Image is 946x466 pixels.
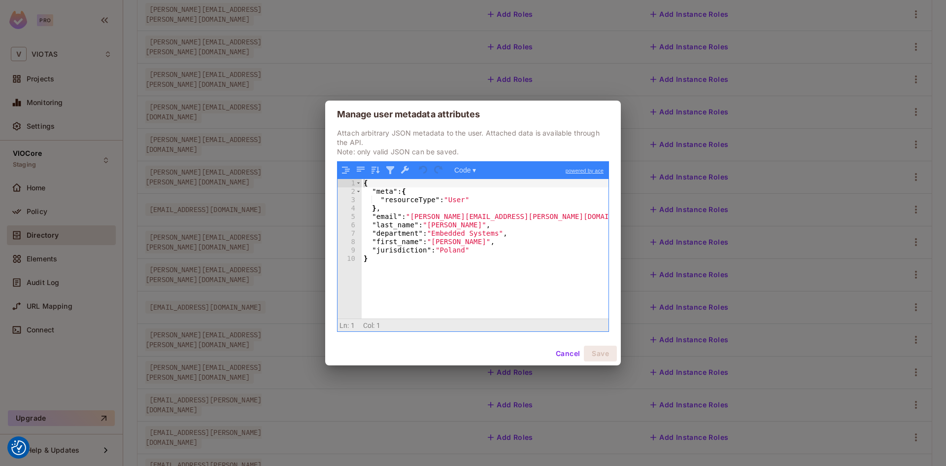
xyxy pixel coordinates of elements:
div: 6 [338,221,362,229]
button: Undo last action (Ctrl+Z) [417,164,430,177]
button: Code ▾ [451,164,479,177]
span: 1 [351,322,355,329]
div: 10 [338,254,362,263]
button: Compact JSON data, remove all whitespaces (Ctrl+Shift+I) [354,164,367,177]
button: Sort contents [369,164,382,177]
button: Cancel [552,346,584,361]
a: powered by ace [561,162,608,179]
div: 1 [338,179,362,187]
button: Filter, sort, or transform contents [384,164,397,177]
div: 4 [338,204,362,213]
div: 8 [338,238,362,246]
span: 1 [376,322,380,329]
button: Redo (Ctrl+Shift+Z) [432,164,445,177]
span: Col: [363,322,375,329]
button: Repair JSON: fix quotes and escape characters, remove comments and JSONP notation, turn JavaScrip... [399,164,411,177]
div: 9 [338,246,362,254]
button: Consent Preferences [11,440,26,455]
button: Save [584,346,617,361]
div: 3 [338,196,362,204]
div: 2 [338,187,362,196]
p: Attach arbitrary JSON metadata to the user. Attached data is available through the API. Note: onl... [337,128,609,156]
div: 5 [338,213,362,221]
span: Ln: [339,322,349,329]
button: Format JSON data, with proper indentation and line feeds (Ctrl+I) [339,164,352,177]
img: Revisit consent button [11,440,26,455]
h2: Manage user metadata attributes [325,101,621,128]
div: 7 [338,229,362,238]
